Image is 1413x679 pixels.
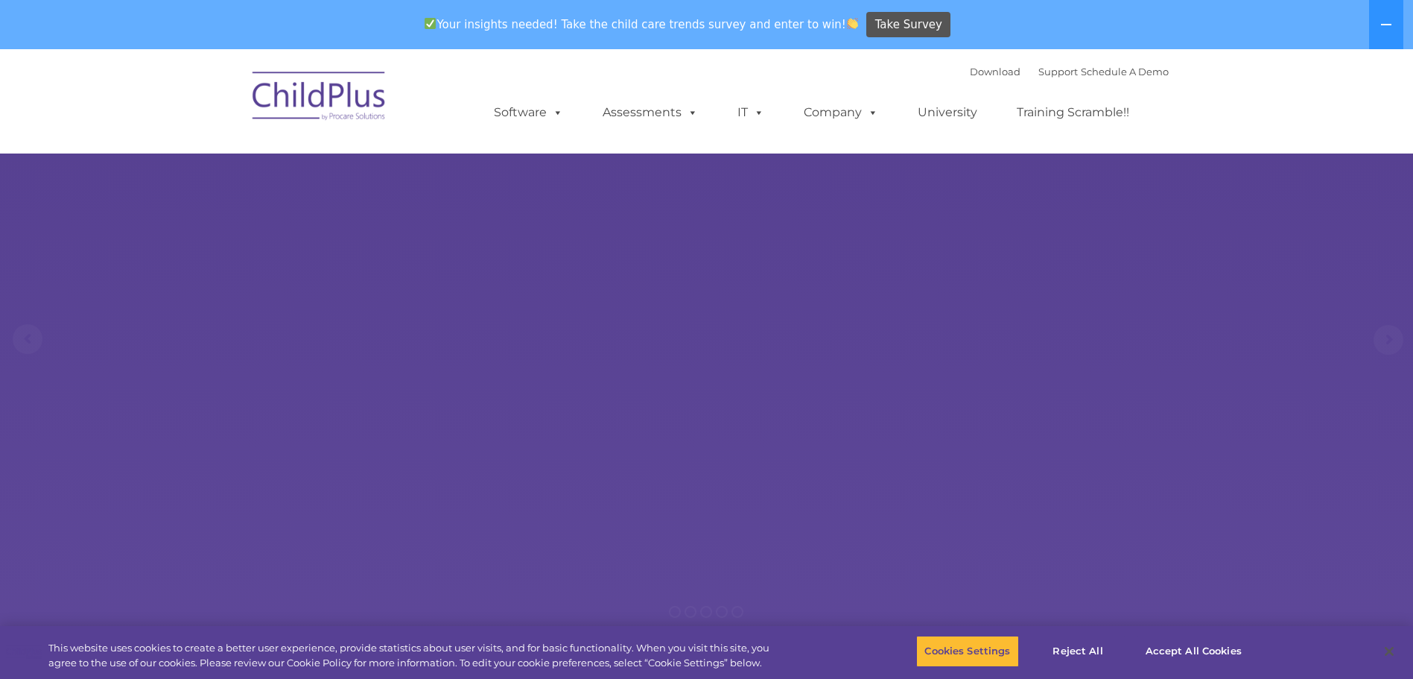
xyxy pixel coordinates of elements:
[970,66,1169,78] font: |
[789,98,893,127] a: Company
[970,66,1020,78] a: Download
[1137,636,1250,667] button: Accept All Cookies
[1032,636,1125,667] button: Reject All
[916,636,1018,667] button: Cookies Settings
[479,98,578,127] a: Software
[48,641,777,670] div: This website uses cookies to create a better user experience, provide statistics about user visit...
[875,12,942,38] span: Take Survey
[866,12,950,38] a: Take Survey
[245,61,394,136] img: ChildPlus by Procare Solutions
[1373,635,1406,668] button: Close
[588,98,713,127] a: Assessments
[1038,66,1078,78] a: Support
[903,98,992,127] a: University
[425,18,436,29] img: ✅
[847,18,858,29] img: 👏
[1002,98,1144,127] a: Training Scramble!!
[723,98,779,127] a: IT
[419,10,865,39] span: Your insights needed! Take the child care trends survey and enter to win!
[1081,66,1169,78] a: Schedule A Demo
